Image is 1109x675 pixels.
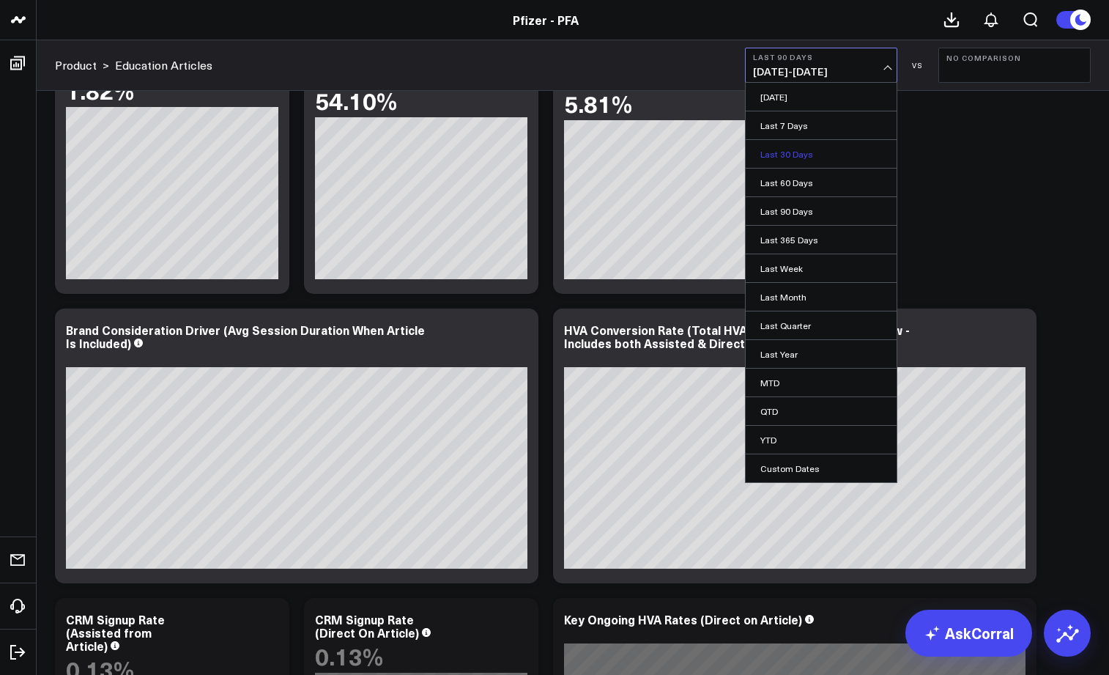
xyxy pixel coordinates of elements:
div: CRM Signup Rate (Direct On Article) [315,611,419,641]
a: [DATE] [746,83,897,111]
a: Custom Dates [746,454,897,482]
a: Last Quarter [746,311,897,339]
a: Last 365 Days [746,226,897,254]
a: Pfizer - PFA [513,12,579,28]
a: Last Month [746,283,897,311]
a: AskCorral [905,610,1032,657]
div: 5.81% [564,90,632,117]
span: [DATE] - [DATE] [753,66,889,78]
b: Last 90 Days [753,53,889,62]
div: HVA Conversion Rate (Total HVA Rate based on Article View - Includes both Assisted & Direct HVAs) [564,322,910,351]
div: VS [905,61,931,70]
div: 54.10% [315,87,397,114]
div: CRM Signup Rate (Assisted from Article) [66,611,165,654]
div: 0.13% [315,643,383,669]
a: QTD [746,397,897,425]
a: Last Week [746,254,897,282]
div: Brand Consideration Driver (Avg Session Duration When Article Is Included) [66,322,425,351]
a: Last 60 Days [746,169,897,196]
a: Last 30 Days [746,140,897,168]
a: Education Articles [115,57,212,73]
a: Last 90 Days [746,197,897,225]
button: Last 90 Days[DATE]-[DATE] [745,48,897,83]
a: MTD [746,369,897,396]
div: 1.82% [66,77,134,103]
a: Last 7 Days [746,111,897,139]
a: Last Year [746,340,897,368]
a: Product [55,57,97,73]
b: No Comparison [946,54,1083,62]
div: Key Ongoing HVA Rates (Direct on Article) [564,611,802,627]
button: No Comparison [938,48,1091,83]
div: > [55,57,109,73]
a: YTD [746,426,897,454]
